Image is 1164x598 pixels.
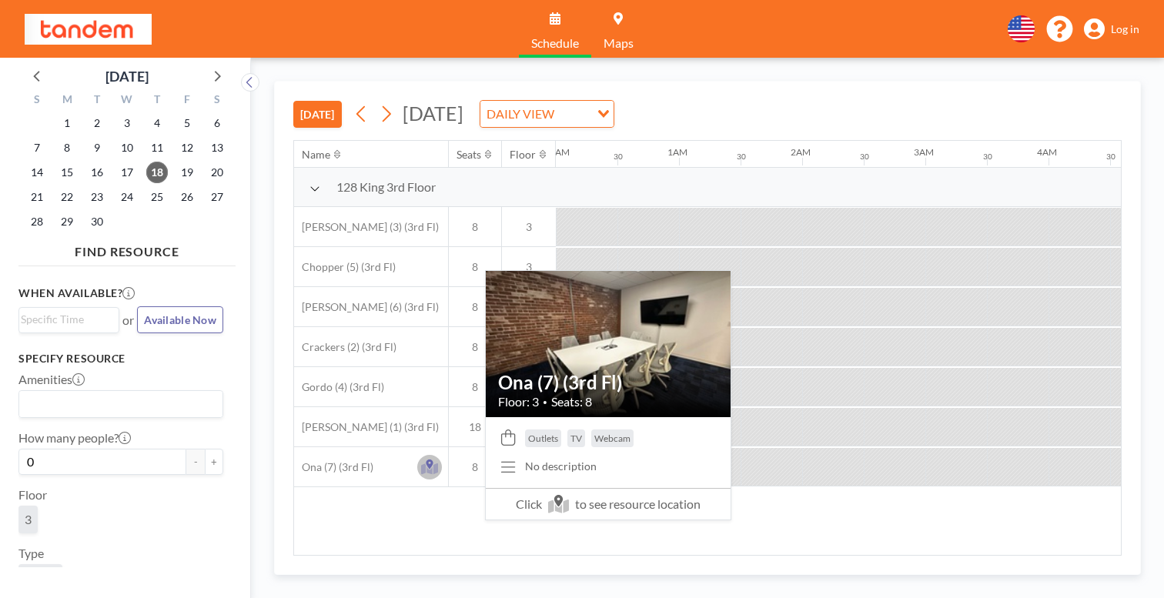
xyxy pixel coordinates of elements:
h3: Specify resource [18,352,223,366]
span: [DATE] [403,102,463,125]
span: Click to see resource location [486,488,731,519]
span: DAILY VIEW [483,104,557,124]
input: Search for option [559,104,588,124]
div: T [142,91,172,111]
div: 1AM [667,146,687,158]
span: Webcam [594,433,630,444]
span: Monday, September 1, 2025 [56,112,78,134]
div: Search for option [19,391,222,417]
span: 3 [25,512,32,527]
span: [PERSON_NAME] (6) (3rd Fl) [294,300,439,314]
span: Seats: 8 [551,394,592,409]
span: Thursday, September 18, 2025 [146,162,168,183]
div: No description [525,459,597,473]
div: S [22,91,52,111]
span: Monday, September 8, 2025 [56,137,78,159]
span: Friday, September 5, 2025 [176,112,198,134]
div: W [112,91,142,111]
div: Floor [510,148,536,162]
button: [DATE] [293,101,342,128]
span: Gordo (4) (3rd Fl) [294,380,384,394]
span: Wednesday, September 17, 2025 [116,162,138,183]
span: Outlets [528,433,558,444]
a: Log in [1084,18,1139,40]
span: Wednesday, September 10, 2025 [116,137,138,159]
span: Chopper (5) (3rd Fl) [294,260,396,274]
span: Saturday, September 6, 2025 [206,112,228,134]
span: • [543,397,547,407]
span: Thursday, September 11, 2025 [146,137,168,159]
div: S [202,91,232,111]
div: 30 [737,152,746,162]
span: 8 [449,300,501,314]
span: [PERSON_NAME] (1) (3rd Fl) [294,420,439,434]
span: TV [570,433,582,444]
label: How many people? [18,430,131,446]
span: Floor: 3 [498,394,539,409]
span: Friday, September 12, 2025 [176,137,198,159]
span: 3 [502,260,556,274]
span: Monday, September 22, 2025 [56,186,78,208]
span: 8 [449,460,501,474]
div: 30 [1106,152,1115,162]
div: F [172,91,202,111]
span: Monday, September 15, 2025 [56,162,78,183]
div: 30 [983,152,992,162]
span: [PERSON_NAME] (3) (3rd Fl) [294,220,439,234]
span: Sunday, September 7, 2025 [26,137,48,159]
label: Amenities [18,372,85,387]
span: Saturday, September 13, 2025 [206,137,228,159]
span: Ona (7) (3rd Fl) [294,460,373,474]
span: Maps [604,37,634,49]
div: 3AM [914,146,934,158]
span: Tuesday, September 2, 2025 [86,112,108,134]
span: Available Now [144,313,216,326]
span: Wednesday, September 24, 2025 [116,186,138,208]
span: 3 [502,220,556,234]
input: Search for option [21,394,214,414]
span: Tuesday, September 16, 2025 [86,162,108,183]
label: Floor [18,487,47,503]
span: Tuesday, September 9, 2025 [86,137,108,159]
span: 8 [449,340,501,354]
span: Thursday, September 4, 2025 [146,112,168,134]
span: 8 [449,220,501,234]
span: 128 King 3rd Floor [336,179,436,195]
div: 4AM [1037,146,1057,158]
div: Name [302,148,330,162]
h2: Ona (7) (3rd Fl) [498,371,718,394]
span: Monday, September 29, 2025 [56,211,78,232]
div: 12AM [544,146,570,158]
span: Schedule [531,37,579,49]
span: 8 [449,260,501,274]
span: Sunday, September 14, 2025 [26,162,48,183]
span: Sunday, September 28, 2025 [26,211,48,232]
span: 18 [449,420,501,434]
div: 30 [614,152,623,162]
div: T [82,91,112,111]
div: Search for option [480,101,614,127]
span: Friday, September 26, 2025 [176,186,198,208]
div: M [52,91,82,111]
span: Tuesday, September 23, 2025 [86,186,108,208]
span: Crackers (2) (3rd Fl) [294,340,396,354]
span: Tuesday, September 30, 2025 [86,211,108,232]
span: Friday, September 19, 2025 [176,162,198,183]
span: Saturday, September 20, 2025 [206,162,228,183]
img: resource-image [486,252,731,436]
span: 8 [449,380,501,394]
div: 30 [860,152,869,162]
span: or [122,312,134,328]
input: Search for option [21,311,110,328]
h4: FIND RESOURCE [18,238,236,259]
span: Thursday, September 25, 2025 [146,186,168,208]
div: 2AM [791,146,811,158]
span: Saturday, September 27, 2025 [206,186,228,208]
img: organization-logo [25,14,152,45]
div: Search for option [19,308,119,331]
span: Wednesday, September 3, 2025 [116,112,138,134]
label: Type [18,546,44,561]
span: Log in [1111,22,1139,36]
button: + [205,449,223,475]
div: Seats [457,148,481,162]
